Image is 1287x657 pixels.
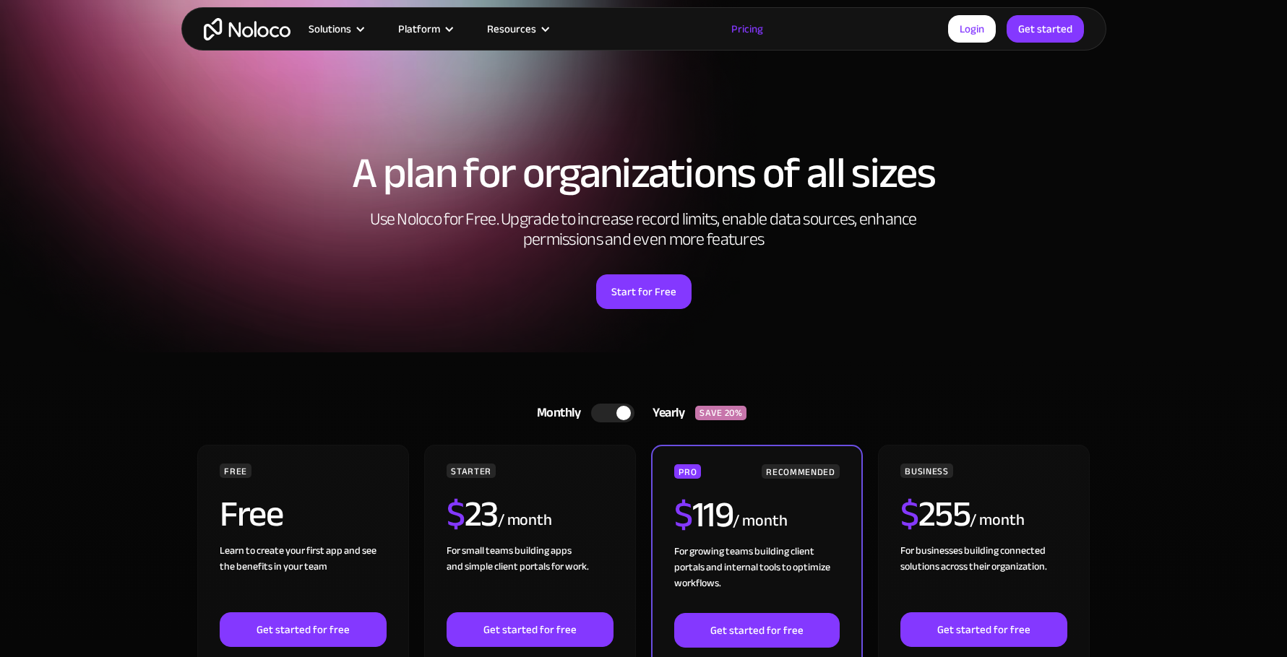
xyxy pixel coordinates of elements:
a: Pricing [713,19,781,38]
a: Get started for free [900,612,1067,647]
div: For small teams building apps and simple client portals for work. ‍ [447,543,613,612]
div: Resources [487,19,536,38]
div: Learn to create your first app and see the benefits in your team ‍ [220,543,386,612]
a: Get started [1007,15,1084,43]
div: Platform [380,19,469,38]
span: $ [447,480,465,548]
div: STARTER [447,464,495,478]
div: For growing teams building client portals and internal tools to optimize workflows. [674,544,839,613]
h2: Use Noloco for Free. Upgrade to increase record limits, enable data sources, enhance permissions ... [355,209,933,250]
span: $ [900,480,918,548]
a: Login [948,15,996,43]
div: SAVE 20% [695,406,746,420]
a: Get started for free [447,612,613,647]
div: RECOMMENDED [762,464,839,479]
div: BUSINESS [900,464,952,478]
div: / month [970,509,1024,532]
h2: 119 [674,497,733,533]
div: Solutions [309,19,351,38]
div: Resources [469,19,565,38]
h1: A plan for organizations of all sizes [196,152,1092,195]
div: For businesses building connected solutions across their organization. ‍ [900,543,1067,612]
h2: 23 [447,496,498,532]
h2: Free [220,496,283,532]
div: / month [733,510,787,533]
div: Yearly [634,402,695,424]
a: Start for Free [596,274,692,309]
a: Get started for free [220,612,386,647]
div: / month [498,509,552,532]
div: PRO [674,464,701,479]
a: Get started for free [674,613,839,648]
div: FREE [220,464,251,478]
div: Monthly [519,402,592,424]
h2: 255 [900,496,970,532]
span: $ [674,481,692,549]
div: Solutions [290,19,380,38]
div: Platform [398,19,440,38]
a: home [204,18,290,40]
